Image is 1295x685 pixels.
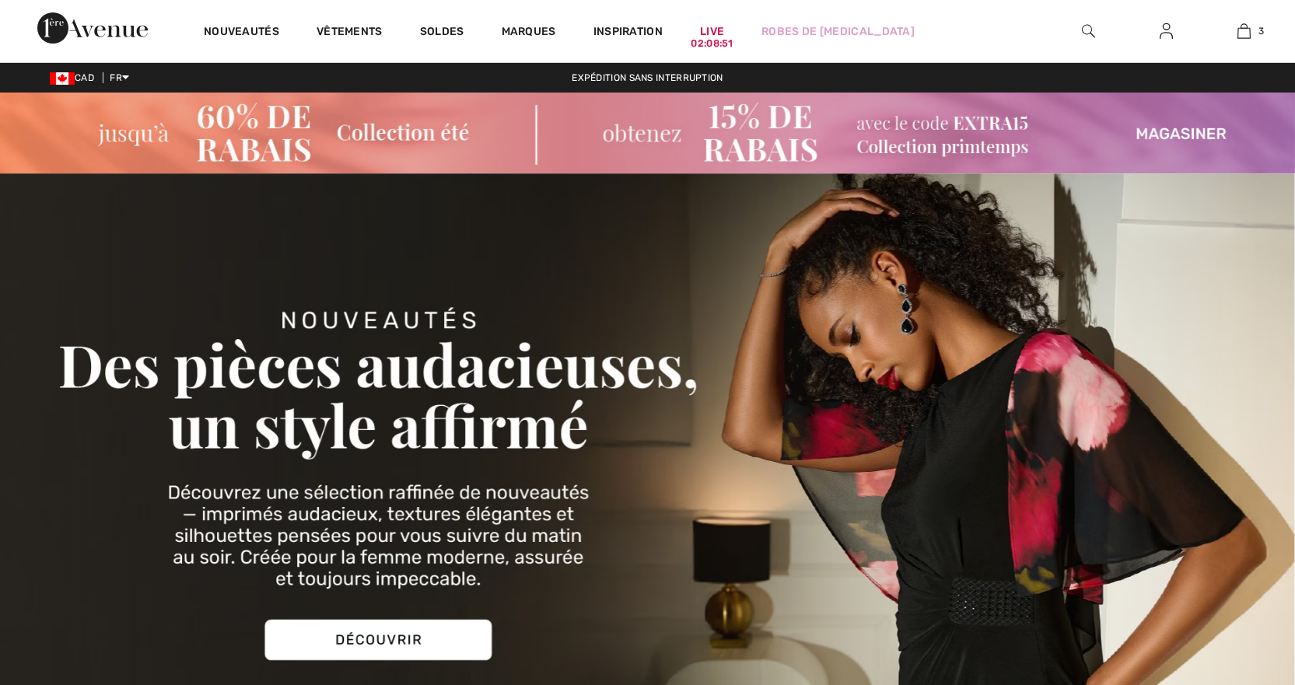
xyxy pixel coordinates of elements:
a: Nouveautés [204,25,279,41]
span: CAD [50,72,100,83]
a: Live02:08:51 [700,23,724,40]
span: 3 [1258,24,1264,38]
img: 1ère Avenue [37,12,148,44]
img: Mon panier [1237,22,1251,40]
a: Se connecter [1147,22,1185,41]
img: Canadian Dollar [50,72,75,85]
a: 3 [1206,22,1282,40]
a: Marques [502,25,556,41]
img: recherche [1082,22,1095,40]
a: Robes de [MEDICAL_DATA] [761,23,915,40]
span: FR [110,72,129,83]
img: Mes infos [1160,22,1173,40]
div: 02:08:51 [691,37,733,51]
span: Inspiration [593,25,663,41]
a: Vêtements [317,25,383,41]
a: Soldes [420,25,464,41]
